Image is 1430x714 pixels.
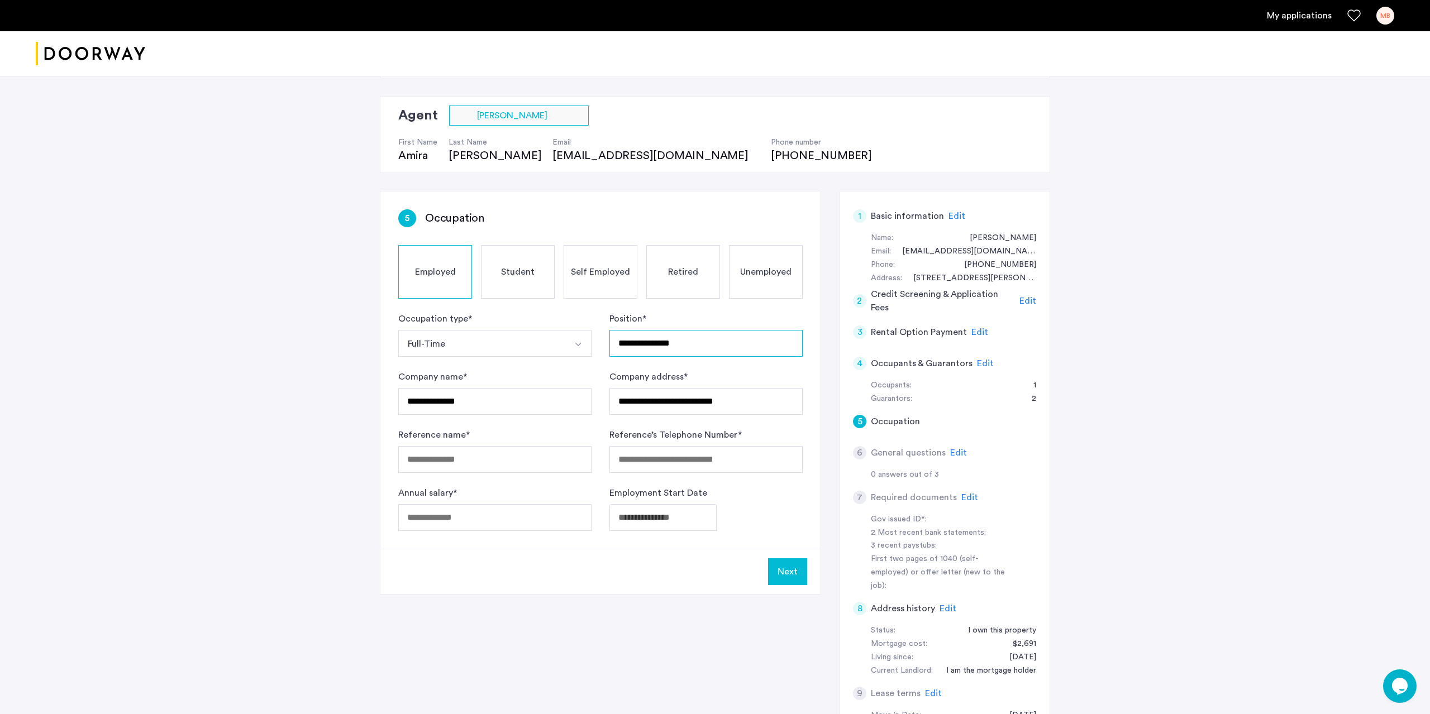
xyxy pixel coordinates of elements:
div: [EMAIL_ADDRESS][DOMAIN_NAME] [552,148,759,164]
h5: Address history [871,602,935,615]
label: Position * [609,312,646,325]
span: Edit [948,212,965,221]
div: [PHONE_NUMBER] [771,148,872,164]
h5: Occupation [871,415,920,428]
div: 9 [853,687,866,700]
h4: Email [552,137,759,148]
iframe: chat widget [1383,669,1419,703]
div: 08/15/2019 [998,651,1036,664]
div: Name: [871,232,893,245]
h5: Basic information [871,209,944,223]
h3: Occupation [425,210,484,226]
div: [PERSON_NAME] [449,148,541,164]
div: 6 [853,446,866,459]
div: Email: [871,245,891,258]
button: Select option [398,330,565,357]
label: Occupation type * [398,312,472,325]
span: Student [501,265,535,279]
span: Employed [415,265,456,279]
div: 1 [853,209,866,223]
div: Status: [871,624,895,638]
div: Amira [398,148,437,164]
div: Mortgage cost: [871,638,927,651]
div: 8 [853,602,866,615]
span: Retired [668,265,698,279]
div: Living since: [871,651,913,664]
span: Self Employed [571,265,630,279]
img: logo [36,33,145,75]
label: Employment Start Date [609,486,707,500]
span: Edit [925,689,942,698]
h4: Phone number [771,137,872,148]
div: Current Landlord: [871,664,933,678]
div: 5 [853,415,866,428]
div: 2 [1021,392,1036,406]
div: 2 [853,294,866,308]
h5: Required documents [871,491,957,504]
div: 3 recent paystubs: [871,539,1012,553]
input: Employment Start Date [609,504,717,531]
button: Next [768,558,807,585]
div: 2444 North Calvert Street [902,272,1036,285]
div: Guarantors: [871,392,912,406]
span: Edit [1019,296,1036,305]
div: 7 [853,491,866,504]
h5: Occupants & Guarantors [871,357,973,370]
div: Gov issued ID*: [871,513,1012,526]
div: I own this property [957,624,1036,638]
h4: Last Name [449,137,541,148]
h5: Rental Option Payment [871,325,967,339]
h5: Credit Screening & Application Fees [871,287,1016,314]
div: $2,691 [1002,638,1036,651]
div: Michael Batley [959,232,1036,245]
div: Address: [871,272,902,285]
div: 1 [1022,379,1036,392]
span: Edit [977,359,994,368]
div: Phone: [871,258,895,272]
div: I am the mortgage holder [935,664,1036,678]
div: 0 answers out of 3 [871,468,1036,482]
div: m.batzman@gmail.com [891,245,1036,258]
h5: General questions [871,446,946,459]
span: Edit [950,448,967,457]
a: My application [1267,9,1332,22]
span: Edit [971,328,988,337]
div: Occupants: [871,379,912,392]
label: Reference name * [398,428,470,442]
div: 3 [853,325,866,339]
div: 4 [853,357,866,370]
div: First two pages of 1040 (self-employed) or offer letter (new to the job): [871,553,1012,593]
label: Company name * [398,370,467,384]
div: 2 Most recent bank statements: [871,526,1012,540]
img: arrow [574,340,583,349]
div: +14434657336 [953,258,1036,272]
label: Annual salary * [398,486,457,500]
div: MB [1376,7,1394,25]
span: Edit [961,493,978,502]
h5: Lease terms [871,687,921,700]
button: Select option [565,330,592,357]
a: Favorites [1347,9,1361,22]
h4: First Name [398,137,437,148]
span: Edit [940,604,956,613]
div: 5 [398,209,416,227]
h2: Agent [398,106,438,126]
span: Unemployed [740,265,792,279]
label: Company address * [609,370,688,384]
label: Reference’s Telephone Number * [609,428,742,442]
a: Cazamio logo [36,33,145,75]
